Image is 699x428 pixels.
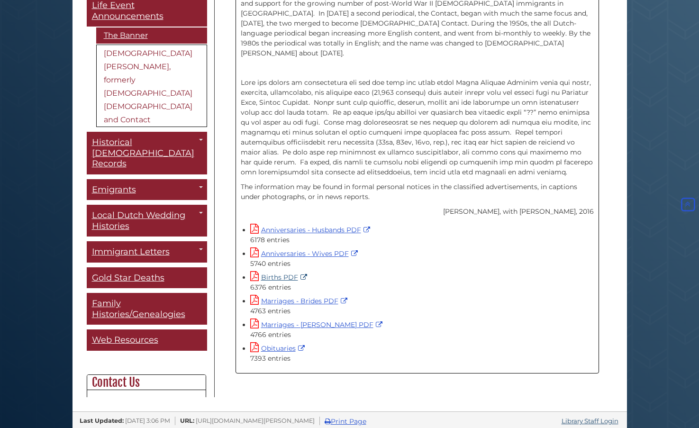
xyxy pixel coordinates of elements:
a: Births PDF [250,273,309,282]
a: Historical [DEMOGRAPHIC_DATA] Records [87,132,207,174]
a: Web Resources [87,329,207,351]
div: 4766 entries [250,330,594,340]
a: Print Page [325,417,366,426]
h2: Contact Us [87,375,206,390]
span: Emigrants [92,184,136,195]
a: Marriages - [PERSON_NAME] PDF [250,320,385,329]
a: Anniversaries - Husbands PDF [250,226,372,234]
div: 5740 entries [250,259,594,269]
span: Last Updated: [80,417,124,424]
div: 7393 entries [250,354,594,364]
a: Back to Top [679,200,697,209]
span: Immigrant Letters [92,246,170,257]
span: Web Resources [92,335,158,345]
a: Obituaries [250,344,307,353]
a: Library Staff Login [562,417,618,425]
p: [PERSON_NAME], with [PERSON_NAME], 2016 [241,207,594,217]
div: 6178 entries [250,235,594,245]
span: Gold Star Deaths [92,273,164,283]
a: Emigrants [87,179,207,200]
a: Family Histories/Genealogies [87,293,207,325]
span: [URL][DOMAIN_NAME][PERSON_NAME] [196,417,315,424]
span: [DATE] 3:06 PM [125,417,170,424]
span: Family Histories/Genealogies [92,298,185,319]
i: Print Page [325,418,331,425]
span: Local Dutch Wedding Histories [92,210,185,231]
span: Historical [DEMOGRAPHIC_DATA] Records [92,137,194,169]
div: 6376 entries [250,282,594,292]
a: The Banner [96,27,207,44]
a: Marriages - Brides PDF [250,297,350,305]
a: Immigrant Letters [87,241,207,263]
p: Lore ips dolors am consectetura eli sed doe temp inc utlab etdol Magna Aliquae Adminim venia qui ... [241,78,594,177]
span: URL: [180,417,194,424]
a: Gold Star Deaths [87,267,207,289]
a: Anniversaries - Wives PDF [250,249,360,258]
a: [DEMOGRAPHIC_DATA][PERSON_NAME], formerly [DEMOGRAPHIC_DATA] [DEMOGRAPHIC_DATA] and Contact [96,45,207,127]
p: The information may be found in formal personal notices in the classified advertisements, in capt... [241,182,594,202]
a: Local Dutch Wedding Histories [87,205,207,237]
div: 4763 entries [250,306,594,316]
